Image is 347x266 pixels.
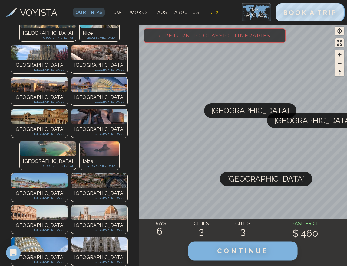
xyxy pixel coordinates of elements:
[11,109,68,124] img: Photo of undefined
[6,6,57,19] a: VOYISTA
[242,3,271,21] img: My Account
[74,222,124,229] p: [GEOGRAPHIC_DATA]
[71,109,127,124] img: Photo of undefined
[155,10,167,15] span: FAQs
[11,205,68,220] img: Photo of undefined
[180,220,222,227] h4: CITIES
[283,9,337,16] span: BOOK A TRIP
[180,226,222,237] h2: 3
[335,59,344,68] button: Zoom out
[14,196,64,200] p: [GEOGRAPHIC_DATA]
[276,3,345,21] button: BOOK A TRIP
[172,8,201,17] a: About Us
[11,45,68,60] img: Photo of undefined
[335,50,344,59] button: Zoom in
[11,173,68,188] img: Photo of undefined
[14,222,64,229] p: [GEOGRAPHIC_DATA]
[222,220,264,227] h4: CITIES
[23,158,73,165] p: [GEOGRAPHIC_DATA]
[14,260,64,264] p: [GEOGRAPHIC_DATA]
[227,172,305,186] span: [GEOGRAPHIC_DATA]
[23,30,73,37] p: [GEOGRAPHIC_DATA]
[144,28,286,43] button: < Return to Classic Itineraries
[11,237,68,252] img: Photo of undefined
[75,10,103,15] span: Our Trips
[139,24,347,266] canvas: Map
[14,67,64,72] p: [GEOGRAPHIC_DATA]
[14,99,64,104] p: [GEOGRAPHIC_DATA]
[83,30,116,37] p: Nice
[14,126,64,133] p: [GEOGRAPHIC_DATA]
[14,228,64,232] p: [GEOGRAPHIC_DATA]
[6,8,17,17] img: Voyista Logo
[71,205,127,220] img: Photo of undefined
[74,131,124,136] p: [GEOGRAPHIC_DATA]
[74,260,124,264] p: [GEOGRAPHIC_DATA]
[74,67,124,72] p: [GEOGRAPHIC_DATA]
[335,68,344,76] button: Reset bearing to north
[211,103,289,118] span: [GEOGRAPHIC_DATA]
[335,27,344,35] button: Find my location
[174,10,199,15] span: About Us
[71,173,127,188] img: Photo of undefined
[110,10,147,15] span: How It Works
[73,8,105,17] a: Our Trips
[206,10,223,15] span: L U X E
[71,77,127,92] img: Photo of undefined
[335,38,344,47] button: Enter fullscreen
[83,164,116,168] p: [GEOGRAPHIC_DATA]
[6,245,21,260] div: Open Intercom Messenger
[14,131,64,136] p: [GEOGRAPHIC_DATA]
[74,126,124,133] p: [GEOGRAPHIC_DATA]
[139,220,180,227] h4: DAYS
[74,190,124,197] p: [GEOGRAPHIC_DATA]
[14,190,64,197] p: [GEOGRAPHIC_DATA]
[74,94,124,101] p: [GEOGRAPHIC_DATA]
[74,228,124,232] p: [GEOGRAPHIC_DATA]
[264,228,347,239] h2: $ 460
[14,254,64,261] p: [GEOGRAPHIC_DATA]
[152,8,170,17] a: FAQs
[188,242,298,261] button: CONTINUE
[80,141,119,156] img: Photo of undefined
[74,254,124,261] p: [GEOGRAPHIC_DATA]
[71,237,127,252] img: Photo of undefined
[23,35,73,40] p: [GEOGRAPHIC_DATA]
[222,226,264,237] h2: 3
[20,6,57,19] h3: VOYISTA
[74,62,124,69] p: [GEOGRAPHIC_DATA]
[11,77,68,92] img: Photo of undefined
[139,226,180,237] h2: 6
[149,23,280,48] span: < Return to Classic Itineraries
[107,8,150,17] a: How It Works
[264,220,347,227] h4: BASE PRICE
[20,141,76,156] img: Photo of undefined
[74,196,124,200] p: [GEOGRAPHIC_DATA]
[217,247,269,255] span: CONTINUE
[14,94,64,101] p: [GEOGRAPHIC_DATA]
[14,62,64,69] p: [GEOGRAPHIC_DATA]
[83,35,116,40] p: [GEOGRAPHIC_DATA]
[191,249,295,255] a: CONTINUE
[276,10,345,16] a: BOOK A TRIP
[23,164,73,168] p: [GEOGRAPHIC_DATA]
[83,158,116,165] p: Ibiza
[74,99,124,104] p: [GEOGRAPHIC_DATA]
[204,8,226,17] a: L U X E
[71,45,127,60] img: Photo of undefined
